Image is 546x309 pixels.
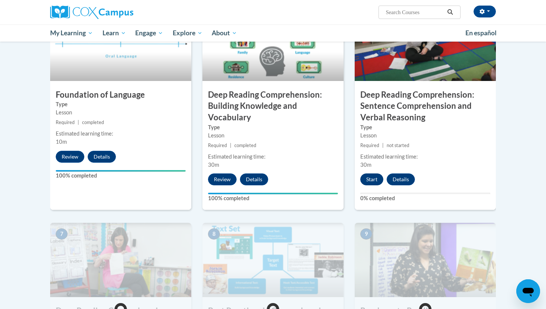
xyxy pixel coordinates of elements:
[56,172,186,180] label: 100% completed
[88,151,116,163] button: Details
[208,193,338,194] div: Your progress
[445,8,456,17] button: Search
[50,7,191,81] img: Course Image
[230,143,231,148] span: |
[355,89,496,123] h3: Deep Reading Comprehension: Sentence Comprehension and Verbal Reasoning
[360,143,379,148] span: Required
[208,194,338,202] label: 100% completed
[202,7,344,81] img: Course Image
[474,6,496,17] button: Account Settings
[208,123,338,131] label: Type
[208,228,220,240] span: 8
[382,143,384,148] span: |
[387,173,415,185] button: Details
[207,25,242,42] a: About
[465,29,497,37] span: En español
[56,228,68,240] span: 7
[82,120,104,125] span: completed
[360,153,490,161] div: Estimated learning time:
[355,223,496,297] img: Course Image
[360,173,383,185] button: Start
[360,123,490,131] label: Type
[56,139,67,145] span: 10m
[135,29,163,38] span: Engage
[208,173,237,185] button: Review
[103,29,126,38] span: Learn
[168,25,207,42] a: Explore
[355,7,496,81] img: Course Image
[212,29,237,38] span: About
[360,162,371,168] span: 30m
[56,108,186,117] div: Lesson
[202,89,344,123] h3: Deep Reading Comprehension: Building Knowledge and Vocabulary
[50,6,133,19] img: Cox Campus
[56,151,84,163] button: Review
[50,89,191,101] h3: Foundation of Language
[56,170,186,172] div: Your progress
[240,173,268,185] button: Details
[360,194,490,202] label: 0% completed
[208,131,338,140] div: Lesson
[385,8,445,17] input: Search Courses
[173,29,202,38] span: Explore
[98,25,131,42] a: Learn
[387,143,409,148] span: not started
[208,162,219,168] span: 30m
[202,223,344,297] img: Course Image
[50,29,93,38] span: My Learning
[360,228,372,240] span: 9
[461,25,501,41] a: En español
[39,25,507,42] div: Main menu
[45,25,98,42] a: My Learning
[56,120,75,125] span: Required
[234,143,256,148] span: completed
[56,130,186,138] div: Estimated learning time:
[208,143,227,148] span: Required
[56,100,186,108] label: Type
[130,25,168,42] a: Engage
[50,223,191,297] img: Course Image
[50,6,191,19] a: Cox Campus
[360,131,490,140] div: Lesson
[208,153,338,161] div: Estimated learning time:
[516,279,540,303] iframe: Button to launch messaging window
[78,120,79,125] span: |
